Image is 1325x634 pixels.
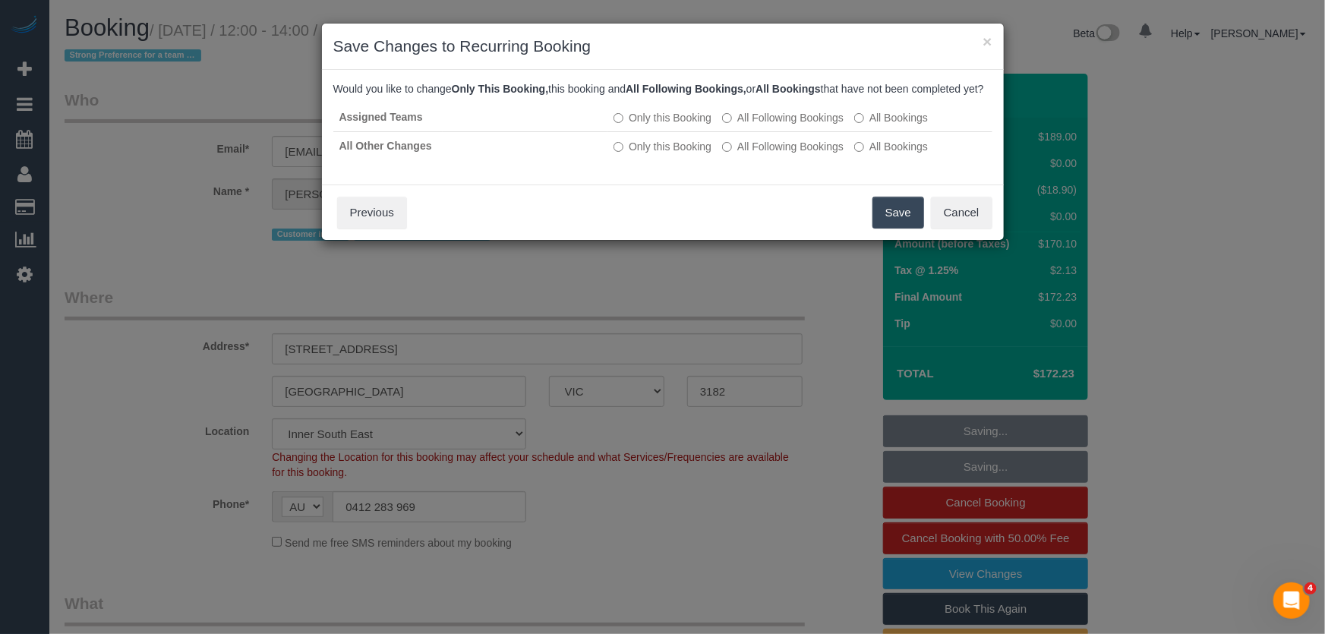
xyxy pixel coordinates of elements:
[722,142,732,152] input: All Following Bookings
[626,83,746,95] b: All Following Bookings,
[614,110,711,125] label: All other bookings in the series will remain the same.
[983,33,992,49] button: ×
[1273,582,1310,619] iframe: Intercom live chat
[337,197,407,229] button: Previous
[854,113,864,123] input: All Bookings
[756,83,821,95] b: All Bookings
[722,139,844,154] label: This and all the bookings after it will be changed.
[452,83,549,95] b: Only This Booking,
[722,110,844,125] label: This and all the bookings after it will be changed.
[614,142,623,152] input: Only this Booking
[872,197,924,229] button: Save
[931,197,992,229] button: Cancel
[339,140,432,152] strong: All Other Changes
[333,81,992,96] p: Would you like to change this booking and or that have not been completed yet?
[339,111,423,123] strong: Assigned Teams
[1304,582,1317,595] span: 4
[854,110,928,125] label: All bookings that have not been completed yet will be changed.
[333,35,992,58] h3: Save Changes to Recurring Booking
[614,113,623,123] input: Only this Booking
[854,139,928,154] label: All bookings that have not been completed yet will be changed.
[614,139,711,154] label: All other bookings in the series will remain the same.
[722,113,732,123] input: All Following Bookings
[854,142,864,152] input: All Bookings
